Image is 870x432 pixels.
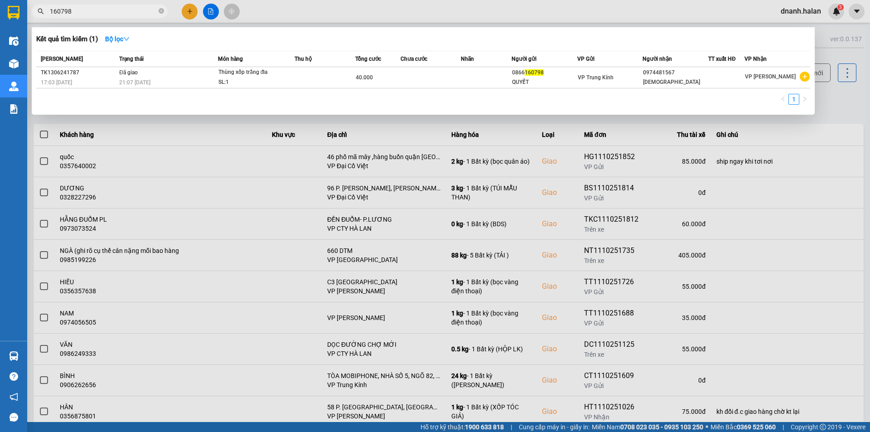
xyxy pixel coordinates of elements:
span: down [123,36,130,42]
span: Chưa cước [401,56,427,62]
li: Next Page [799,94,810,105]
input: Tìm tên, số ĐT hoặc mã đơn [50,6,157,16]
div: 0974481567 [643,68,708,78]
strong: Bộ lọc [105,35,130,43]
span: search [38,8,44,15]
span: close-circle [159,8,164,14]
span: Đã giao [119,69,138,76]
div: SL: 1 [218,78,286,87]
img: warehouse-icon [9,36,19,46]
span: VP Nhận [744,56,767,62]
span: Người nhận [643,56,672,62]
span: message [10,413,18,422]
span: Trạng thái [119,56,144,62]
span: Món hàng [218,56,243,62]
span: [PERSON_NAME] [41,56,83,62]
span: Người gửi [512,56,536,62]
img: warehouse-icon [9,82,19,91]
span: close-circle [159,7,164,16]
span: 40.000 [356,74,373,81]
span: 160798 [525,69,544,76]
span: Nhãn [461,56,474,62]
button: right [799,94,810,105]
div: QUYẾT [512,78,577,87]
span: VP Gửi [577,56,594,62]
span: TT xuất HĐ [708,56,736,62]
h3: Kết quả tìm kiếm ( 1 ) [36,34,98,44]
span: notification [10,393,18,401]
img: logo-vxr [8,6,19,19]
span: Thu hộ [295,56,312,62]
div: Thùng xốp trắng đĩa [218,68,286,78]
div: 0866 [512,68,577,78]
span: left [780,96,786,102]
span: 17:03 [DATE] [41,79,72,86]
span: Tổng cước [355,56,381,62]
span: right [802,96,807,102]
img: warehouse-icon [9,351,19,361]
button: left [778,94,788,105]
span: question-circle [10,372,18,381]
span: plus-circle [800,72,810,82]
span: VP [PERSON_NAME] [745,73,796,80]
span: VP Trung Kính [578,74,614,81]
span: 21:07 [DATE] [119,79,150,86]
li: 1 [788,94,799,105]
div: [DEMOGRAPHIC_DATA] [643,78,708,87]
button: Bộ lọcdown [98,32,137,46]
li: Previous Page [778,94,788,105]
a: 1 [789,94,799,104]
img: warehouse-icon [9,59,19,68]
img: solution-icon [9,104,19,114]
div: TK1306241787 [41,68,116,78]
